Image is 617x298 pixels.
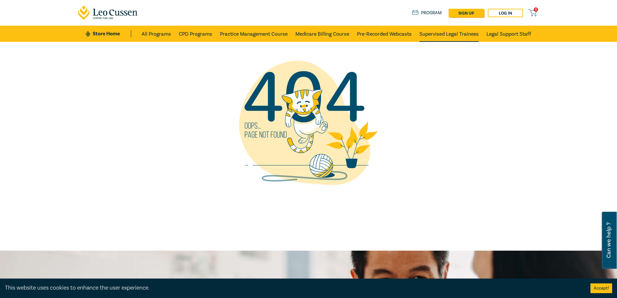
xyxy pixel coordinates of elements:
[488,9,523,17] a: Log in
[142,26,171,42] a: All Programs
[86,30,131,37] a: Store Home
[179,26,212,42] a: CPD Programs
[590,283,612,293] button: Accept cookies
[228,42,390,204] img: not found
[606,216,612,265] span: Can we help ?
[5,284,581,292] div: This website uses cookies to enhance the user experience.
[295,26,349,42] a: Medicare Billing Course
[220,26,288,42] a: Practice Management Course
[486,26,531,42] a: Legal Support Staff
[419,26,479,42] a: Supervised Legal Trainees
[357,26,412,42] a: Pre-Recorded Webcasts
[449,9,484,17] a: sign up
[412,9,442,17] a: Program
[534,7,538,12] span: 0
